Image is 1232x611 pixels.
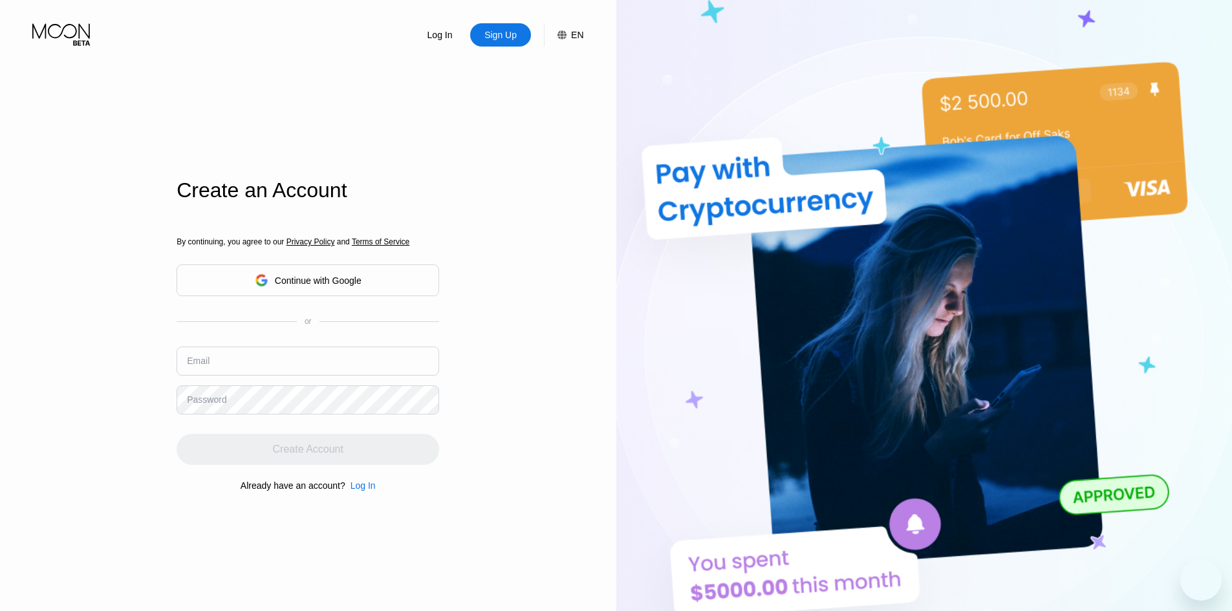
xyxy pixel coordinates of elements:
div: Sign Up [483,28,518,41]
span: Terms of Service [352,237,409,246]
div: Log In [426,28,454,41]
div: EN [571,30,583,40]
div: Log In [409,23,470,47]
div: EN [544,23,583,47]
div: By continuing, you agree to our [177,237,439,246]
span: and [334,237,352,246]
div: Email [187,356,210,366]
iframe: Nút để khởi chạy cửa sổ nhắn tin [1180,559,1222,601]
div: Already have an account? [241,480,345,491]
div: Continue with Google [275,275,362,286]
div: or [305,317,312,326]
div: Log In [345,480,376,491]
div: Log In [351,480,376,491]
div: Continue with Google [177,264,439,296]
div: Create an Account [177,178,439,202]
div: Password [187,394,226,405]
div: Sign Up [470,23,531,47]
span: Privacy Policy [286,237,335,246]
